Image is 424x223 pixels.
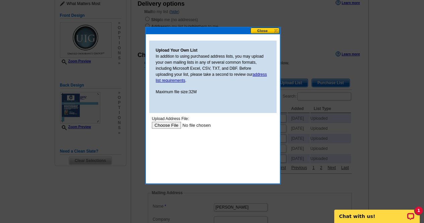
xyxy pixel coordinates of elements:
[156,48,197,53] strong: Upload Your Own List
[330,202,424,223] iframe: LiveChat chat widget
[3,3,125,9] div: Upload Address File:
[156,89,270,95] p: Maximum file size:
[156,53,270,83] p: In addition to using purchased address lists, you may upload your own mailing lists in any of sev...
[189,90,196,94] span: 32M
